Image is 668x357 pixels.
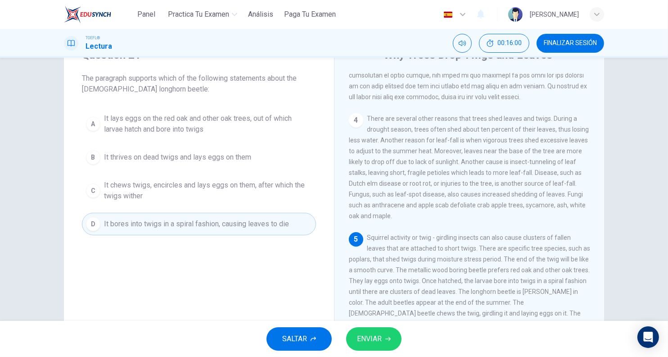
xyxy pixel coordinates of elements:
[479,34,529,53] button: 00:16:00
[86,117,100,131] div: A
[349,234,590,339] span: Squirrel activity or twig - girdling insects can also cause clusters of fallen leaves that are at...
[86,183,100,198] div: C
[497,40,522,47] span: 00:16:00
[86,217,100,231] div: D
[64,5,111,23] img: EduSynch logo
[266,327,332,351] button: SALTAR
[104,219,289,229] span: It bores into twigs in a spiral fashion, causing leaves to die
[442,11,454,18] img: es
[104,113,312,135] span: It lays eggs on the red oak and other oak trees, out of which larvae hatch and bore into twigs
[82,213,316,235] button: DIt bores into twigs in a spiral fashion, causing leaves to die
[82,109,316,139] button: AIt lays eggs on the red oak and other oak trees, out of which larvae hatch and bore into twigs
[537,34,604,53] button: FINALIZAR SESIÓN
[544,40,597,47] span: FINALIZAR SESIÓN
[479,34,529,53] div: Ocultar
[637,326,659,348] div: Open Intercom Messenger
[357,333,382,345] span: ENVIAR
[346,327,402,351] button: ENVIAR
[82,146,316,169] button: BIt thrives on dead twigs and lays eggs on them
[349,113,363,128] div: 4
[132,6,161,23] button: Panel
[86,35,100,41] span: TOEFL®
[86,150,100,165] div: B
[453,34,472,53] div: Silenciar
[349,115,589,220] span: There are several other reasons that trees shed leaves and twigs. During a drought season, trees ...
[282,333,307,345] span: SALTAR
[530,9,579,20] div: [PERSON_NAME]
[248,9,273,20] span: Análisis
[104,180,312,201] span: It chews twigs, encircles and lays eggs on them, after which the twigs wither
[168,9,229,20] span: Practica tu examen
[104,152,251,163] span: It thrives on dead twigs and lays eggs on them
[82,73,316,95] span: The paragraph supports which of the following statements about the [DEMOGRAPHIC_DATA] longhorn be...
[64,5,132,23] a: EduSynch logo
[86,41,112,52] h1: Lectura
[164,6,241,23] button: Practica tu examen
[244,6,277,23] button: Análisis
[280,6,339,23] button: Paga Tu Examen
[82,176,316,206] button: CIt chews twigs, encircles and lays eggs on them, after which the twigs wither
[284,9,336,20] span: Paga Tu Examen
[349,232,363,247] div: 5
[137,9,155,20] span: Panel
[508,7,523,22] img: Profile picture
